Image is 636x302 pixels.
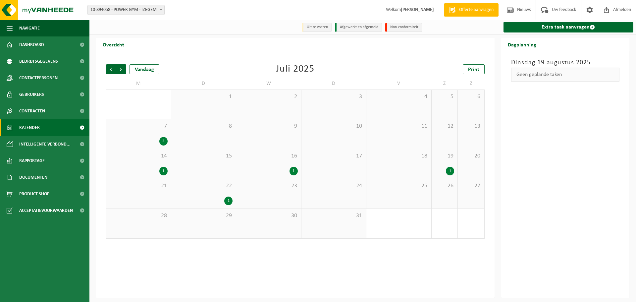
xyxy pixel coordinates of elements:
span: 8 [175,123,233,130]
span: 12 [435,123,454,130]
span: 28 [110,212,168,219]
span: 10 [305,123,363,130]
span: 31 [305,212,363,219]
span: 11 [370,123,428,130]
div: Juli 2025 [276,64,314,74]
span: 16 [239,152,298,160]
span: 25 [370,182,428,190]
span: 10-894058 - POWER GYM - IZEGEM [87,5,165,15]
span: Vorige [106,64,116,74]
span: Volgende [116,64,126,74]
a: Print [463,64,485,74]
span: 20 [461,152,481,160]
span: Contracten [19,103,45,119]
td: D [171,78,237,90]
span: Product Shop [19,186,49,202]
span: Gebruikers [19,86,44,103]
span: 15 [175,152,233,160]
td: V [366,78,432,90]
div: 1 [224,197,233,205]
span: Offerte aanvragen [457,7,495,13]
td: D [301,78,367,90]
span: Kalender [19,119,40,136]
span: 23 [239,182,298,190]
span: Rapportage [19,152,45,169]
span: 21 [110,182,168,190]
span: 26 [435,182,454,190]
span: 17 [305,152,363,160]
span: Documenten [19,169,47,186]
a: Offerte aanvragen [444,3,499,17]
div: Vandaag [130,64,159,74]
div: 1 [159,167,168,175]
div: 2 [159,137,168,146]
span: Acceptatievoorwaarden [19,202,73,219]
span: Navigatie [19,20,40,36]
span: 10-894058 - POWER GYM - IZEGEM [88,5,164,15]
strong: [PERSON_NAME] [401,7,434,12]
div: 1 [290,167,298,175]
span: Dashboard [19,36,44,53]
td: Z [458,78,484,90]
span: Print [468,67,479,72]
span: 19 [435,152,454,160]
h2: Dagplanning [501,38,543,51]
li: Afgewerkt en afgemeld [335,23,382,32]
h3: Dinsdag 19 augustus 2025 [511,58,620,68]
span: 14 [110,152,168,160]
span: 5 [435,93,454,100]
span: 4 [370,93,428,100]
td: M [106,78,171,90]
span: 27 [461,182,481,190]
li: Uit te voeren [302,23,332,32]
span: 22 [175,182,233,190]
a: Extra taak aanvragen [503,22,634,32]
td: W [236,78,301,90]
span: 3 [305,93,363,100]
span: 24 [305,182,363,190]
span: 6 [461,93,481,100]
h2: Overzicht [96,38,131,51]
span: 9 [239,123,298,130]
span: 1 [175,93,233,100]
span: 7 [110,123,168,130]
span: 13 [461,123,481,130]
span: Intelligente verbond... [19,136,71,152]
span: 30 [239,212,298,219]
span: Contactpersonen [19,70,58,86]
span: 18 [370,152,428,160]
span: Bedrijfsgegevens [19,53,58,70]
div: 1 [446,167,454,175]
li: Non-conformiteit [385,23,422,32]
span: 29 [175,212,233,219]
span: 2 [239,93,298,100]
div: Geen geplande taken [511,68,620,82]
td: Z [432,78,458,90]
